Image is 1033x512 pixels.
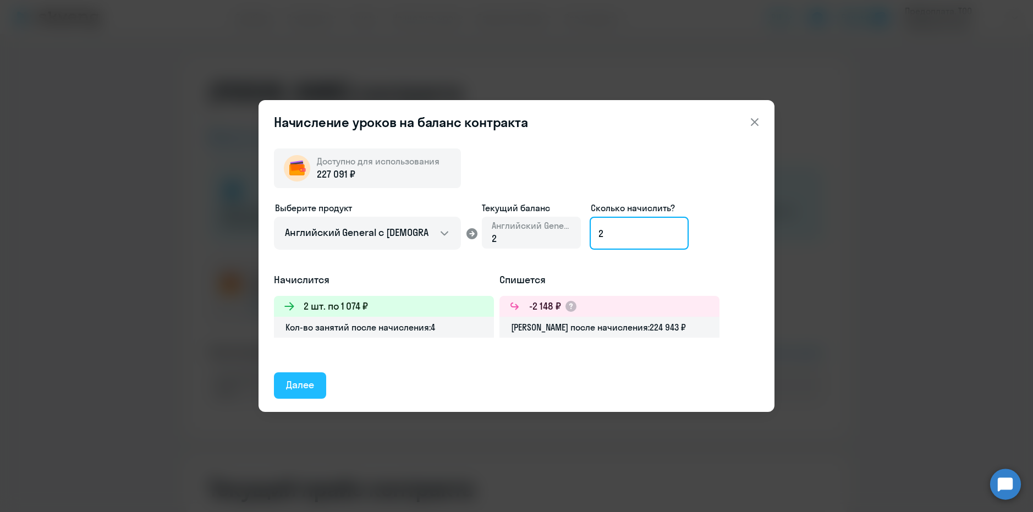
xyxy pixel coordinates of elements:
[274,317,494,338] div: Кол-во занятий после начисления: 4
[492,219,571,232] span: Английский General
[304,299,368,313] h3: 2 шт. по 1 074 ₽
[259,113,774,131] header: Начисление уроков на баланс контракта
[499,317,719,338] div: [PERSON_NAME] после начисления: 224 943 ₽
[529,299,561,313] h3: -2 148 ₽
[275,202,352,213] span: Выберите продукт
[591,202,675,213] span: Сколько начислить?
[317,156,439,167] span: Доступно для использования
[286,378,314,392] div: Далее
[274,273,494,287] h5: Начислится
[482,201,581,214] span: Текущий баланс
[274,372,326,399] button: Далее
[492,232,497,245] span: 2
[499,273,719,287] h5: Спишется
[284,155,310,181] img: wallet-circle.png
[317,167,355,181] span: 227 091 ₽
